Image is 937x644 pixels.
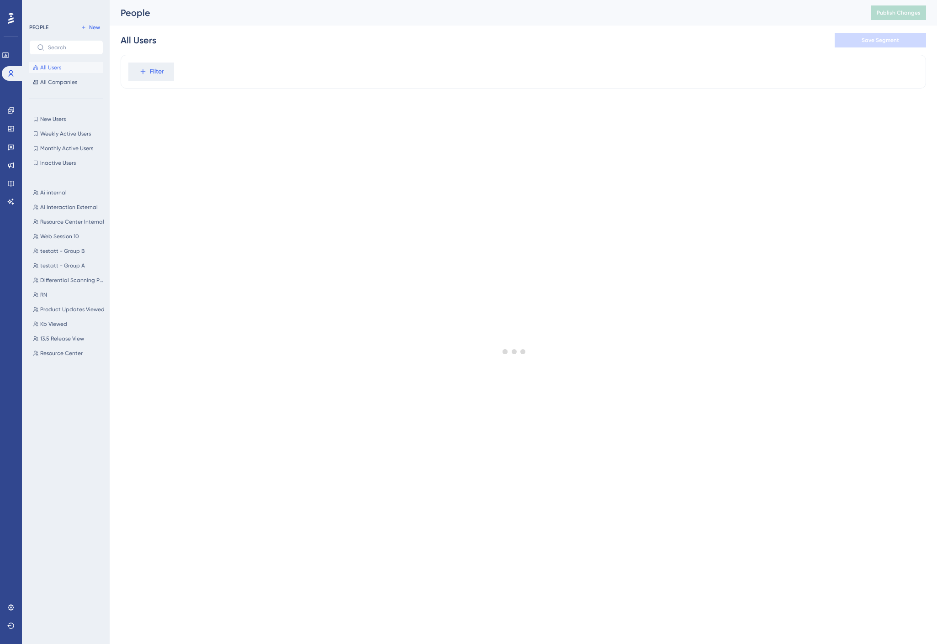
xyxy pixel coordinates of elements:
[877,9,921,16] span: Publish Changes
[89,24,100,31] span: New
[29,289,109,300] button: RN
[29,319,109,330] button: Kb Viewed
[29,231,109,242] button: Web Session 10
[40,218,104,225] span: Resource Center Internal
[29,114,103,125] button: New Users
[40,145,93,152] span: Monthly Active Users
[40,306,105,313] span: Product Updates Viewed
[40,189,67,196] span: Ai internal
[871,5,926,20] button: Publish Changes
[40,130,91,137] span: Weekly Active Users
[48,44,95,51] input: Search
[835,33,926,47] button: Save Segment
[40,247,85,255] span: testatt - Group B
[29,246,109,257] button: testatt - Group B
[29,216,109,227] button: Resource Center Internal
[29,202,109,213] button: Ai Interaction External
[40,159,76,167] span: Inactive Users
[29,62,103,73] button: All Users
[40,320,67,328] span: Kb Viewed
[121,34,156,47] div: All Users
[40,79,77,86] span: All Companies
[40,115,66,123] span: New Users
[78,22,103,33] button: New
[29,24,48,31] div: PEOPLE
[29,260,109,271] button: testatt - Group A
[29,77,103,88] button: All Companies
[29,157,103,168] button: Inactive Users
[40,277,105,284] span: Differential Scanning Post
[40,204,98,211] span: Ai Interaction External
[40,233,79,240] span: Web Session 10
[29,333,109,344] button: 13.5 Release View
[121,6,848,19] div: People
[40,335,84,342] span: 13.5 Release View
[29,275,109,286] button: Differential Scanning Post
[40,350,83,357] span: Resource Center
[29,348,109,359] button: Resource Center
[40,262,85,269] span: testatt - Group A
[40,64,61,71] span: All Users
[40,291,47,298] span: RN
[29,187,109,198] button: Ai internal
[29,143,103,154] button: Monthly Active Users
[29,304,109,315] button: Product Updates Viewed
[29,128,103,139] button: Weekly Active Users
[862,37,899,44] span: Save Segment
